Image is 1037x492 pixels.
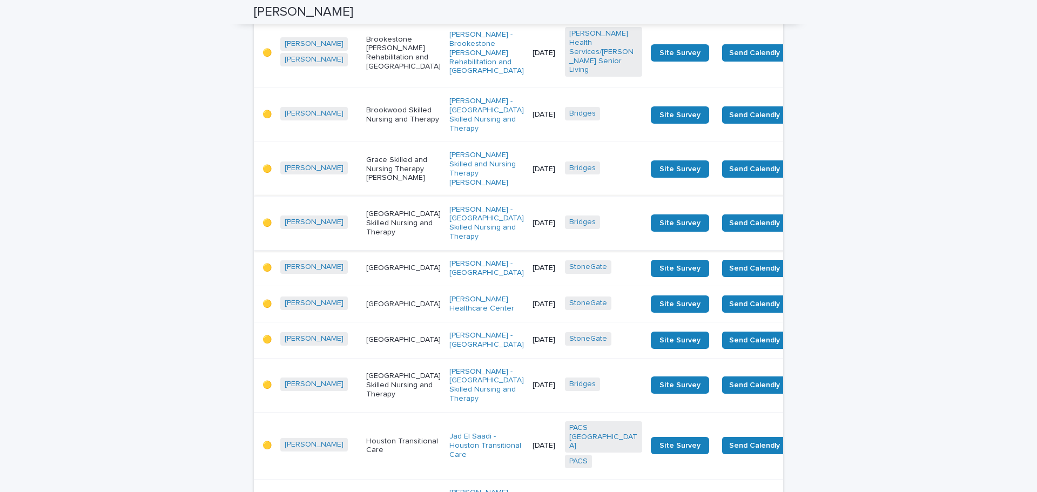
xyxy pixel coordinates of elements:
[659,265,701,272] span: Site Survey
[449,367,524,403] a: [PERSON_NAME] - [GEOGRAPHIC_DATA] Skilled Nursing and Therapy
[366,300,441,309] p: [GEOGRAPHIC_DATA]
[722,332,787,349] button: Send Calendly
[449,259,524,278] a: [PERSON_NAME] - [GEOGRAPHIC_DATA]
[722,214,787,232] button: Send Calendly
[366,335,441,345] p: [GEOGRAPHIC_DATA]
[659,442,701,449] span: Site Survey
[449,205,524,241] a: [PERSON_NAME] - [GEOGRAPHIC_DATA] Skilled Nursing and Therapy
[254,322,867,358] tr: 🟡[PERSON_NAME] [GEOGRAPHIC_DATA][PERSON_NAME] - [GEOGRAPHIC_DATA] [DATE]StoneGate Site SurveySend...
[722,44,787,62] button: Send Calendly
[366,35,441,71] p: Brookestone [PERSON_NAME] Rehabilitation and [GEOGRAPHIC_DATA]
[254,358,867,412] tr: 🟡[PERSON_NAME] [GEOGRAPHIC_DATA] Skilled Nursing and Therapy[PERSON_NAME] - [GEOGRAPHIC_DATA] Ski...
[722,295,787,313] button: Send Calendly
[651,160,709,178] a: Site Survey
[569,457,588,466] a: PACS
[722,437,787,454] button: Send Calendly
[449,432,524,459] a: Jad El Saadi - Houston Transitional Care
[729,263,780,274] span: Send Calendly
[254,142,867,196] tr: 🟡[PERSON_NAME] Grace Skilled and Nursing Therapy [PERSON_NAME][PERSON_NAME] Skilled and Nursing T...
[254,196,867,250] tr: 🟡[PERSON_NAME] [GEOGRAPHIC_DATA] Skilled Nursing and Therapy[PERSON_NAME] - [GEOGRAPHIC_DATA] Ski...
[262,335,272,345] p: 🟡
[285,440,344,449] a: [PERSON_NAME]
[729,299,780,309] span: Send Calendly
[533,441,556,450] p: [DATE]
[729,48,780,58] span: Send Calendly
[651,295,709,313] a: Site Survey
[285,262,344,272] a: [PERSON_NAME]
[366,372,441,399] p: [GEOGRAPHIC_DATA] Skilled Nursing and Therapy
[262,110,272,119] p: 🟡
[285,380,344,389] a: [PERSON_NAME]
[366,156,441,183] p: Grace Skilled and Nursing Therapy [PERSON_NAME]
[533,381,556,390] p: [DATE]
[254,18,867,88] tr: 🟡[PERSON_NAME] [PERSON_NAME] Brookestone [PERSON_NAME] Rehabilitation and [GEOGRAPHIC_DATA][PERSO...
[285,109,344,118] a: [PERSON_NAME]
[449,151,524,187] a: [PERSON_NAME] Skilled and Nursing Therapy [PERSON_NAME]
[262,165,272,174] p: 🟡
[285,334,344,343] a: [PERSON_NAME]
[722,260,787,277] button: Send Calendly
[569,380,596,389] a: Bridges
[285,55,344,64] a: [PERSON_NAME]
[659,49,701,57] span: Site Survey
[659,219,701,227] span: Site Survey
[285,299,344,308] a: [PERSON_NAME]
[569,29,638,75] a: [PERSON_NAME] Health Services/[PERSON_NAME] Senior Living
[729,218,780,228] span: Send Calendly
[533,219,556,228] p: [DATE]
[366,437,441,455] p: Houston Transitional Care
[659,336,701,344] span: Site Survey
[651,260,709,277] a: Site Survey
[262,49,272,58] p: 🟡
[569,109,596,118] a: Bridges
[262,264,272,273] p: 🟡
[569,218,596,227] a: Bridges
[729,380,780,390] span: Send Calendly
[651,437,709,454] a: Site Survey
[651,376,709,394] a: Site Survey
[262,381,272,390] p: 🟡
[366,106,441,124] p: Brookwood Skilled Nursing and Therapy
[254,250,867,286] tr: 🟡[PERSON_NAME] [GEOGRAPHIC_DATA][PERSON_NAME] - [GEOGRAPHIC_DATA] [DATE]StoneGate Site SurveySend...
[729,440,780,451] span: Send Calendly
[285,39,344,49] a: [PERSON_NAME]
[285,164,344,173] a: [PERSON_NAME]
[569,334,607,343] a: StoneGate
[569,262,607,272] a: StoneGate
[449,30,524,76] a: [PERSON_NAME] - Brookestone [PERSON_NAME] Rehabilitation and [GEOGRAPHIC_DATA]
[722,160,787,178] button: Send Calendly
[262,441,272,450] p: 🟡
[533,49,556,58] p: [DATE]
[449,97,524,133] a: [PERSON_NAME] - [GEOGRAPHIC_DATA] Skilled Nursing and Therapy
[569,423,638,450] a: PACS [GEOGRAPHIC_DATA]
[285,218,344,227] a: [PERSON_NAME]
[533,335,556,345] p: [DATE]
[729,335,780,346] span: Send Calendly
[254,4,353,20] h2: [PERSON_NAME]
[722,106,787,124] button: Send Calendly
[262,219,272,228] p: 🟡
[659,381,701,389] span: Site Survey
[366,210,441,237] p: [GEOGRAPHIC_DATA] Skilled Nursing and Therapy
[659,111,701,119] span: Site Survey
[254,412,867,479] tr: 🟡[PERSON_NAME] Houston Transitional CareJad El Saadi - Houston Transitional Care [DATE]PACS [GEOG...
[533,110,556,119] p: [DATE]
[651,44,709,62] a: Site Survey
[729,164,780,174] span: Send Calendly
[651,214,709,232] a: Site Survey
[651,106,709,124] a: Site Survey
[533,300,556,309] p: [DATE]
[722,376,787,394] button: Send Calendly
[569,299,607,308] a: StoneGate
[262,300,272,309] p: 🟡
[254,286,867,322] tr: 🟡[PERSON_NAME] [GEOGRAPHIC_DATA][PERSON_NAME] Healthcare Center [DATE]StoneGate Site SurveySend C...
[569,164,596,173] a: Bridges
[254,88,867,142] tr: 🟡[PERSON_NAME] Brookwood Skilled Nursing and Therapy[PERSON_NAME] - [GEOGRAPHIC_DATA] Skilled Nur...
[533,264,556,273] p: [DATE]
[449,331,524,349] a: [PERSON_NAME] - [GEOGRAPHIC_DATA]
[651,332,709,349] a: Site Survey
[366,264,441,273] p: [GEOGRAPHIC_DATA]
[659,165,701,173] span: Site Survey
[729,110,780,120] span: Send Calendly
[659,300,701,308] span: Site Survey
